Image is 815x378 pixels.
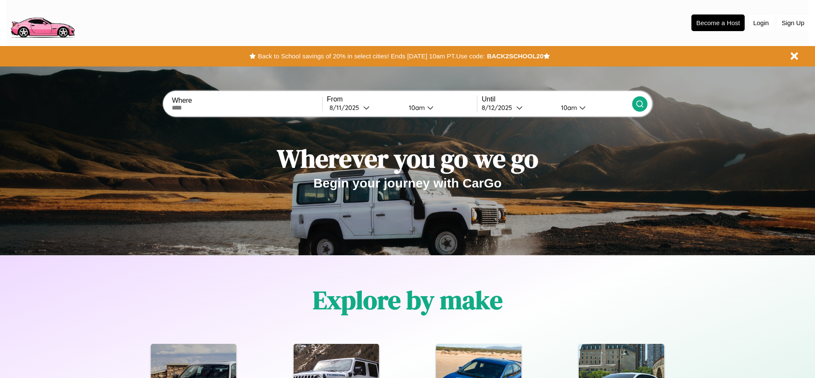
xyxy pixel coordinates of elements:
b: BACK2SCHOOL20 [487,52,543,60]
button: 10am [554,103,632,112]
button: 10am [402,103,477,112]
button: Become a Host [691,14,745,31]
div: 8 / 11 / 2025 [329,104,363,112]
h1: Explore by make [313,283,503,317]
div: 8 / 12 / 2025 [482,104,516,112]
label: Where [172,97,322,104]
div: 10am [405,104,427,112]
button: Back to School savings of 20% in select cities! Ends [DATE] 10am PT.Use code: [256,50,487,62]
button: 8/11/2025 [327,103,402,112]
button: Login [749,15,773,31]
div: 10am [557,104,579,112]
label: Until [482,95,632,103]
img: logo [6,4,78,40]
label: From [327,95,477,103]
button: Sign Up [777,15,809,31]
